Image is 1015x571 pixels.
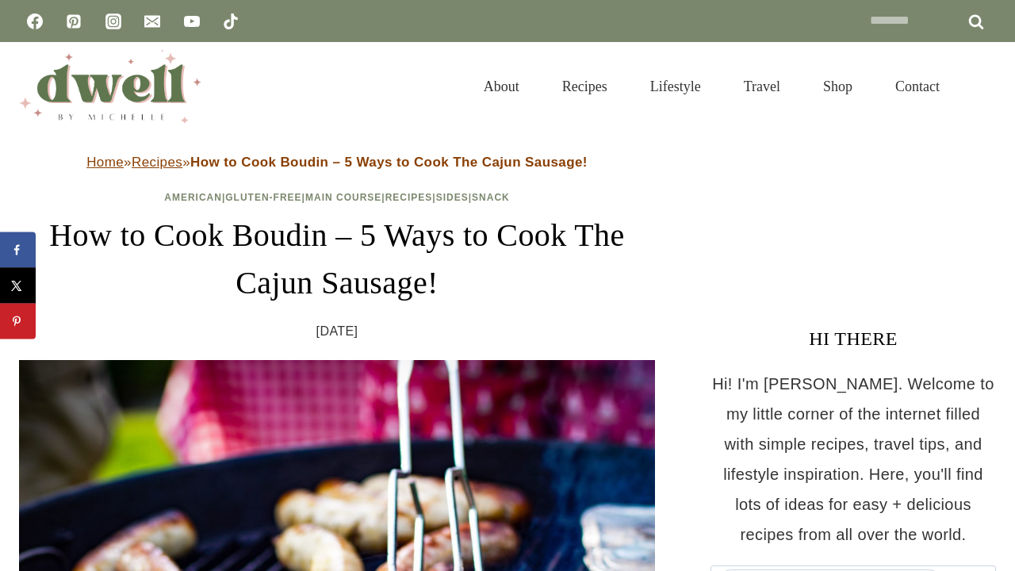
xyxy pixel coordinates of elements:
[874,59,961,114] a: Contact
[98,6,129,37] a: Instagram
[462,59,961,114] nav: Primary Navigation
[436,192,469,203] a: Sides
[164,192,510,203] span: | | | | |
[710,324,996,353] h3: HI THERE
[802,59,874,114] a: Shop
[136,6,168,37] a: Email
[19,6,51,37] a: Facebook
[629,59,722,114] a: Lifestyle
[462,59,541,114] a: About
[472,192,510,203] a: Snack
[132,155,182,170] a: Recipes
[58,6,90,37] a: Pinterest
[316,320,358,343] time: [DATE]
[19,50,201,123] img: DWELL by michelle
[19,212,655,307] h1: How to Cook Boudin – 5 Ways to Cook The Cajun Sausage!
[164,192,222,203] a: American
[215,6,247,37] a: TikTok
[86,155,588,170] span: » »
[176,6,208,37] a: YouTube
[305,192,381,203] a: Main Course
[710,369,996,550] p: Hi! I'm [PERSON_NAME]. Welcome to my little corner of the internet filled with simple recipes, tr...
[541,59,629,114] a: Recipes
[190,155,588,170] strong: How to Cook Boudin – 5 Ways to Cook The Cajun Sausage!
[225,192,301,203] a: Gluten-Free
[969,73,996,100] button: View Search Form
[385,192,433,203] a: Recipes
[722,59,802,114] a: Travel
[86,155,124,170] a: Home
